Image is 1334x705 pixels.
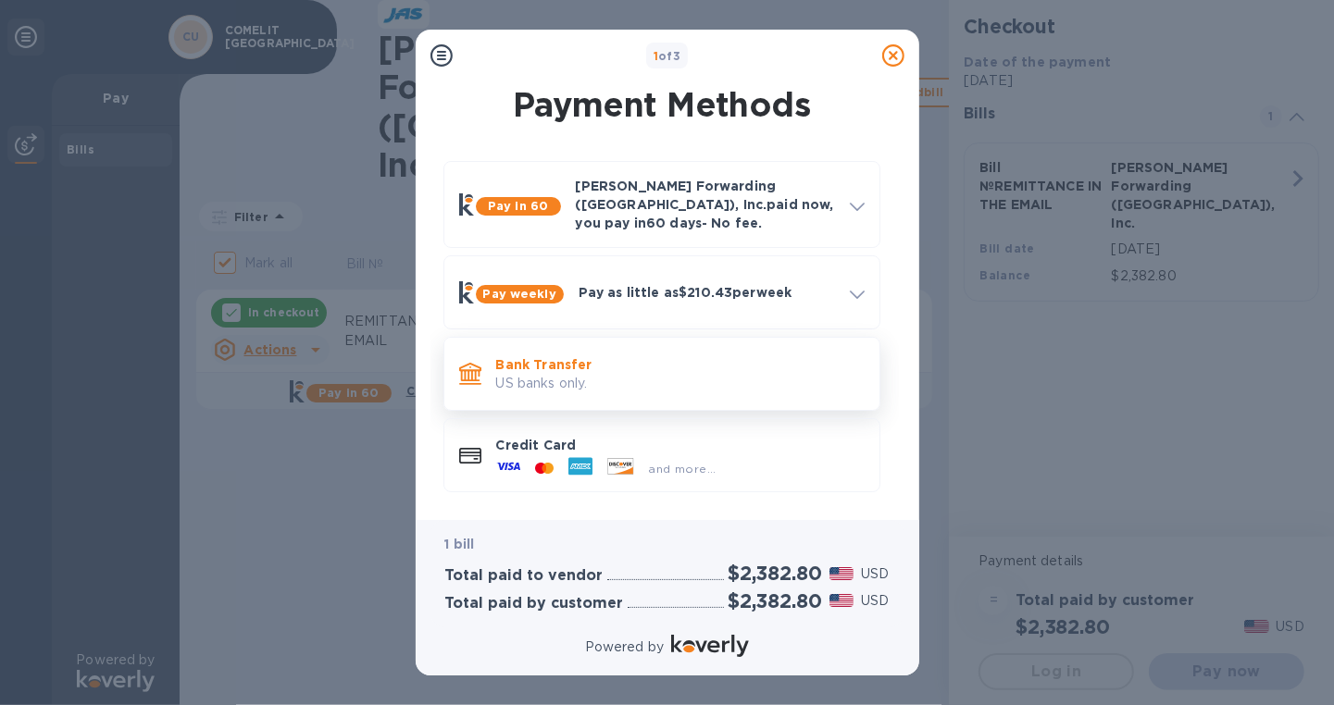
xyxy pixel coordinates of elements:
p: [PERSON_NAME] Forwarding ([GEOGRAPHIC_DATA]), Inc. paid now, you pay in 60 days - No fee. [576,177,835,232]
p: Bank Transfer [496,355,865,374]
b: of 3 [654,49,681,63]
span: 1 [654,49,658,63]
h1: Payment Methods [440,85,884,124]
img: Logo [671,635,749,657]
img: USD [829,567,854,580]
p: Credit Card [496,436,865,454]
p: US banks only. [496,374,865,393]
p: Pay as little as $210.43 per week [579,283,835,302]
img: USD [829,594,854,607]
b: Pay weekly [483,287,556,301]
h2: $2,382.80 [728,562,821,585]
p: USD [861,564,889,584]
p: USD [861,591,889,611]
p: Powered by [585,637,664,657]
h3: Total paid to vendor [445,567,604,585]
b: 1 bill [445,537,475,551]
h3: Total paid by customer [445,595,624,612]
b: Pay in 60 [488,199,548,213]
span: and more... [649,462,717,476]
h2: $2,382.80 [728,589,821,612]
